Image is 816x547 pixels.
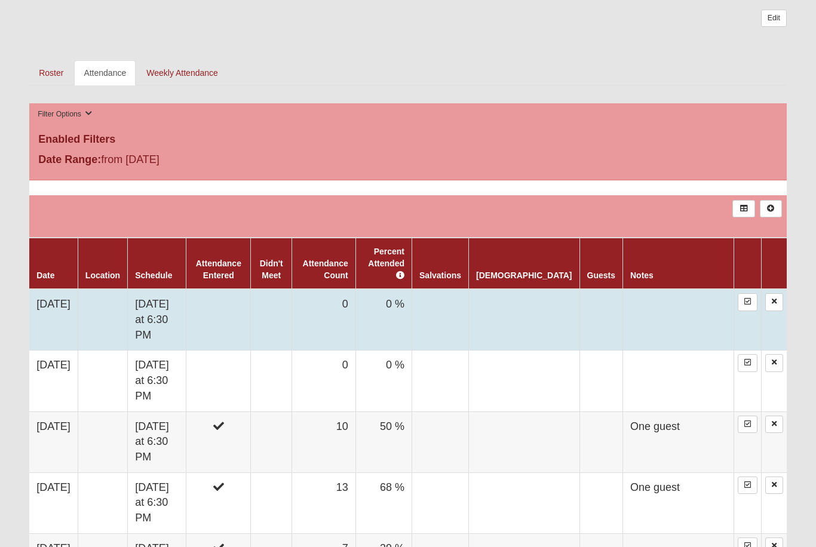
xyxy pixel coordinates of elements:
[368,247,404,281] a: Percent Attended
[292,290,356,351] td: 0
[85,271,120,281] a: Location
[355,290,412,351] td: 0 %
[623,412,734,473] td: One guest
[29,351,78,412] td: [DATE]
[623,473,734,534] td: One guest
[738,416,757,434] a: Enter Attendance
[765,477,783,494] a: Delete
[355,412,412,473] td: 50 %
[128,290,186,351] td: [DATE] at 6:30 PM
[128,351,186,412] td: [DATE] at 6:30 PM
[29,152,282,171] div: from [DATE]
[355,351,412,412] td: 0 %
[74,61,136,86] a: Attendance
[29,61,73,86] a: Roster
[292,351,356,412] td: 0
[579,238,622,290] th: Guests
[738,477,757,494] a: Enter Attendance
[36,271,54,281] a: Date
[469,238,579,290] th: [DEMOGRAPHIC_DATA]
[303,259,348,281] a: Attendance Count
[738,355,757,372] a: Enter Attendance
[196,259,241,281] a: Attendance Entered
[137,61,228,86] a: Weekly Attendance
[38,152,101,168] label: Date Range:
[355,473,412,534] td: 68 %
[29,412,78,473] td: [DATE]
[38,134,778,147] h4: Enabled Filters
[412,238,469,290] th: Salvations
[260,259,283,281] a: Didn't Meet
[760,201,782,218] a: Alt+N
[29,473,78,534] td: [DATE]
[34,109,96,121] button: Filter Options
[732,201,754,218] a: Export to Excel
[761,10,787,27] a: Edit
[765,294,783,311] a: Delete
[630,271,654,281] a: Notes
[128,473,186,534] td: [DATE] at 6:30 PM
[738,294,757,311] a: Enter Attendance
[128,412,186,473] td: [DATE] at 6:30 PM
[292,412,356,473] td: 10
[292,473,356,534] td: 13
[765,416,783,434] a: Delete
[29,290,78,351] td: [DATE]
[765,355,783,372] a: Delete
[135,271,172,281] a: Schedule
